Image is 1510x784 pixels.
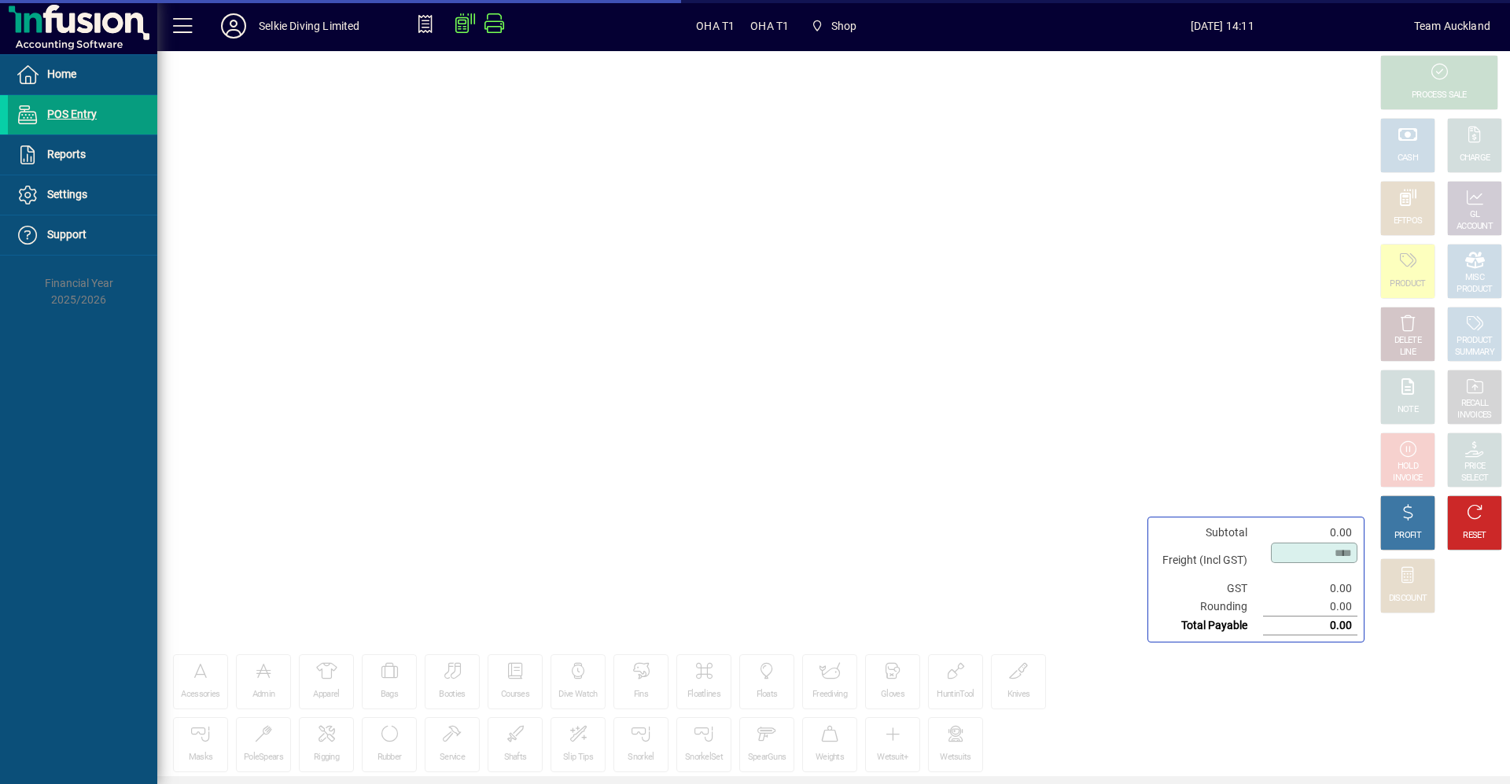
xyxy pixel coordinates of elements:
[8,55,157,94] a: Home
[1460,153,1490,164] div: CHARGE
[563,752,593,764] div: Slip Tips
[748,752,786,764] div: SpearGuns
[8,215,157,255] a: Support
[1455,347,1494,359] div: SUMMARY
[1457,284,1492,296] div: PRODUCT
[1263,580,1357,598] td: 0.00
[1398,404,1418,416] div: NOTE
[1461,398,1489,410] div: RECALL
[47,68,76,80] span: Home
[440,752,465,764] div: Service
[377,752,402,764] div: Rubber
[8,175,157,215] a: Settings
[1155,598,1263,617] td: Rounding
[47,188,87,201] span: Settings
[805,12,863,40] span: Shop
[1031,13,1414,39] span: [DATE] 14:11
[816,752,844,764] div: Weights
[881,689,904,701] div: Gloves
[634,689,648,701] div: Fins
[1389,593,1427,605] div: DISCOUNT
[1155,524,1263,542] td: Subtotal
[252,689,275,701] div: Admin
[244,752,283,764] div: PoleSpears
[504,752,527,764] div: Shafts
[439,689,465,701] div: Booties
[181,689,219,701] div: Acessories
[685,752,723,764] div: SnorkelSet
[1155,542,1263,580] td: Freight (Incl GST)
[189,752,213,764] div: Masks
[937,689,974,701] div: HuntinTool
[1394,215,1423,227] div: EFTPOS
[208,12,259,40] button: Profile
[831,13,857,39] span: Shop
[1464,461,1486,473] div: PRICE
[313,689,339,701] div: Apparel
[1400,347,1416,359] div: LINE
[757,689,778,701] div: Floats
[47,228,87,241] span: Support
[47,148,86,160] span: Reports
[1412,90,1467,101] div: PROCESS SALE
[1461,473,1489,484] div: SELECT
[501,689,529,701] div: Courses
[314,752,339,764] div: Rigging
[1414,13,1490,39] div: Team Auckland
[1393,473,1422,484] div: INVOICE
[1457,335,1492,347] div: PRODUCT
[1394,335,1421,347] div: DELETE
[1457,410,1491,421] div: INVOICES
[696,13,735,39] span: OHA T1
[1263,617,1357,635] td: 0.00
[1470,209,1480,221] div: GL
[8,135,157,175] a: Reports
[259,13,360,39] div: Selkie Diving Limited
[1394,530,1421,542] div: PROFIT
[1457,221,1493,233] div: ACCOUNT
[1263,524,1357,542] td: 0.00
[750,13,789,39] span: OHA T1
[1007,689,1030,701] div: Knives
[877,752,908,764] div: Wetsuit+
[1263,598,1357,617] td: 0.00
[1155,580,1263,598] td: GST
[1390,278,1425,290] div: PRODUCT
[1465,272,1484,284] div: MISC
[558,689,597,701] div: Dive Watch
[1463,530,1486,542] div: RESET
[812,689,847,701] div: Freediving
[1398,461,1418,473] div: HOLD
[1398,153,1418,164] div: CASH
[687,689,720,701] div: Floatlines
[47,108,97,120] span: POS Entry
[1155,617,1263,635] td: Total Payable
[940,752,970,764] div: Wetsuits
[628,752,654,764] div: Snorkel
[381,689,398,701] div: Bags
